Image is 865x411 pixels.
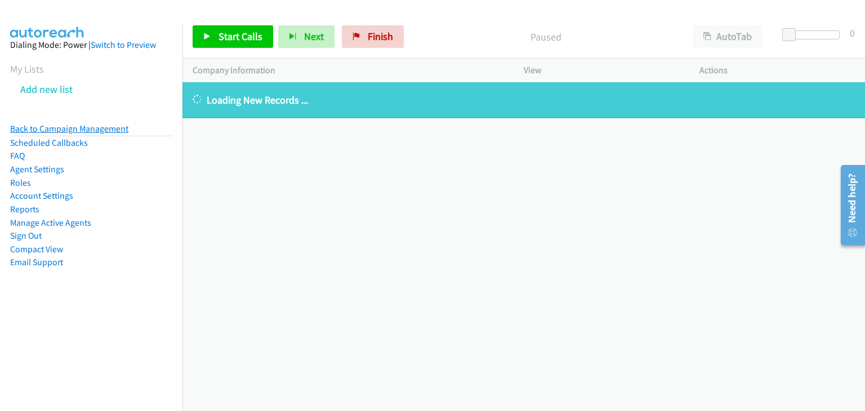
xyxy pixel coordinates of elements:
p: Loading New Records ... [193,92,855,108]
button: Next [278,25,335,48]
a: Email Support [10,257,63,267]
a: Switch to Preview [91,39,156,50]
span: Finish [368,30,393,43]
span: Next [304,30,324,43]
a: Back to Campaign Management [10,123,128,134]
a: Compact View [10,244,63,254]
a: Account Settings [10,190,73,201]
a: Scheduled Callbacks [10,137,88,148]
a: Manage Active Agents [10,217,91,228]
a: Finish [342,25,404,48]
iframe: Resource Center [833,160,865,250]
p: Company Information [193,64,503,77]
p: Paused [419,29,672,44]
p: View [524,64,679,77]
a: Reports [10,204,39,215]
a: Roles [10,177,31,188]
p: Actions [699,64,855,77]
a: Sign Out [10,230,42,241]
a: My Lists [10,62,44,75]
a: Agent Settings [10,164,64,175]
div: Dialing Mode: Power | [10,38,172,52]
div: 0 [850,25,855,41]
div: Delay between calls (in seconds) [788,30,840,39]
button: AutoTab [693,25,763,48]
a: FAQ [10,150,25,161]
span: Start Calls [219,30,262,43]
a: Start Calls [193,25,273,48]
a: Add new list [20,83,73,96]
